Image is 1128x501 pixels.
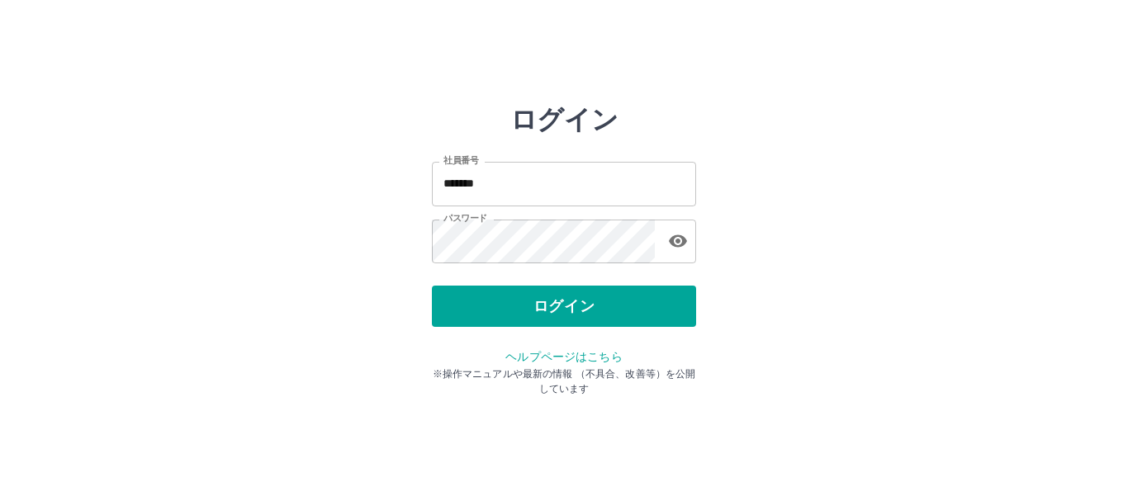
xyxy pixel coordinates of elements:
label: パスワード [443,212,487,225]
a: ヘルプページはこちら [505,350,622,363]
label: 社員番号 [443,154,478,167]
h2: ログイン [510,104,619,135]
button: ログイン [432,286,696,327]
p: ※操作マニュアルや最新の情報 （不具合、改善等）を公開しています [432,366,696,396]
